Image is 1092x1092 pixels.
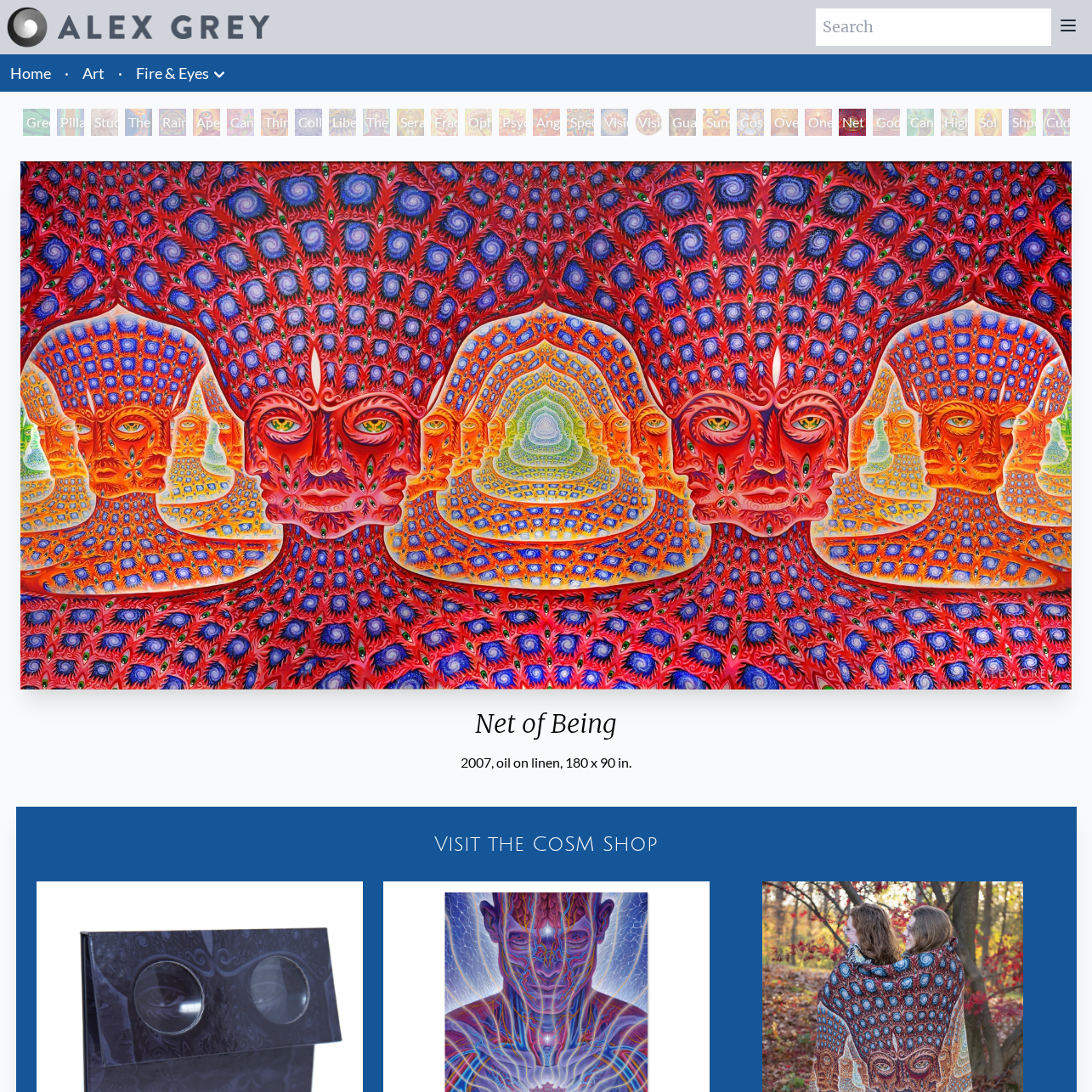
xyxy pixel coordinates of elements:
div: Rainbow Eye Ripple [159,109,186,136]
div: Psychomicrograph of a Fractal Paisley Cherub Feather Tip [499,109,526,136]
div: Cannafist [907,109,934,136]
div: Oversoul [771,109,798,136]
div: Aperture [193,109,220,136]
div: Cosmic Elf [737,109,764,136]
div: Sunyata [703,109,730,136]
div: Guardian of Infinite Vision [669,109,696,136]
div: Higher Vision [941,109,968,136]
a: Home [10,64,51,82]
div: The Seer [363,109,390,136]
div: Shpongled [1009,109,1036,136]
div: Collective Vision [295,109,322,136]
img: Net-of-Being-2021-Alex-Grey-watermarked.jpeg [20,161,1072,690]
div: Net of Being [839,109,866,136]
div: Vision [PERSON_NAME] [635,109,662,136]
a: Visit the CoSM Shop [26,817,1067,871]
div: The Torch [125,109,152,136]
a: Art [82,61,105,85]
div: Sol Invictus [975,109,1002,136]
li: · [58,54,76,92]
div: Net of Being [14,708,1078,752]
div: Vision Crystal [601,109,628,136]
div: 2007, oil on linen, 180 x 90 in. [14,752,1078,773]
div: Liberation Through Seeing [329,109,356,136]
div: Godself [873,109,900,136]
div: Ophanic Eyelash [465,109,492,136]
div: Green Hand [23,109,50,136]
div: One [805,109,832,136]
li: · [111,54,129,92]
div: Fractal Eyes [431,109,458,136]
div: Cannabis Sutra [227,109,254,136]
div: Seraphic Transport Docking on the Third Eye [397,109,424,136]
div: Cuddle [1043,109,1070,136]
input: Search [816,8,1051,46]
div: Study for the Great Turn [91,109,118,136]
div: Spectral Lotus [567,109,594,136]
div: Third Eye Tears of Joy [261,109,288,136]
a: Fire & Eyes [136,61,209,85]
div: Pillar of Awareness [57,109,84,136]
div: Angel Skin [533,109,560,136]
